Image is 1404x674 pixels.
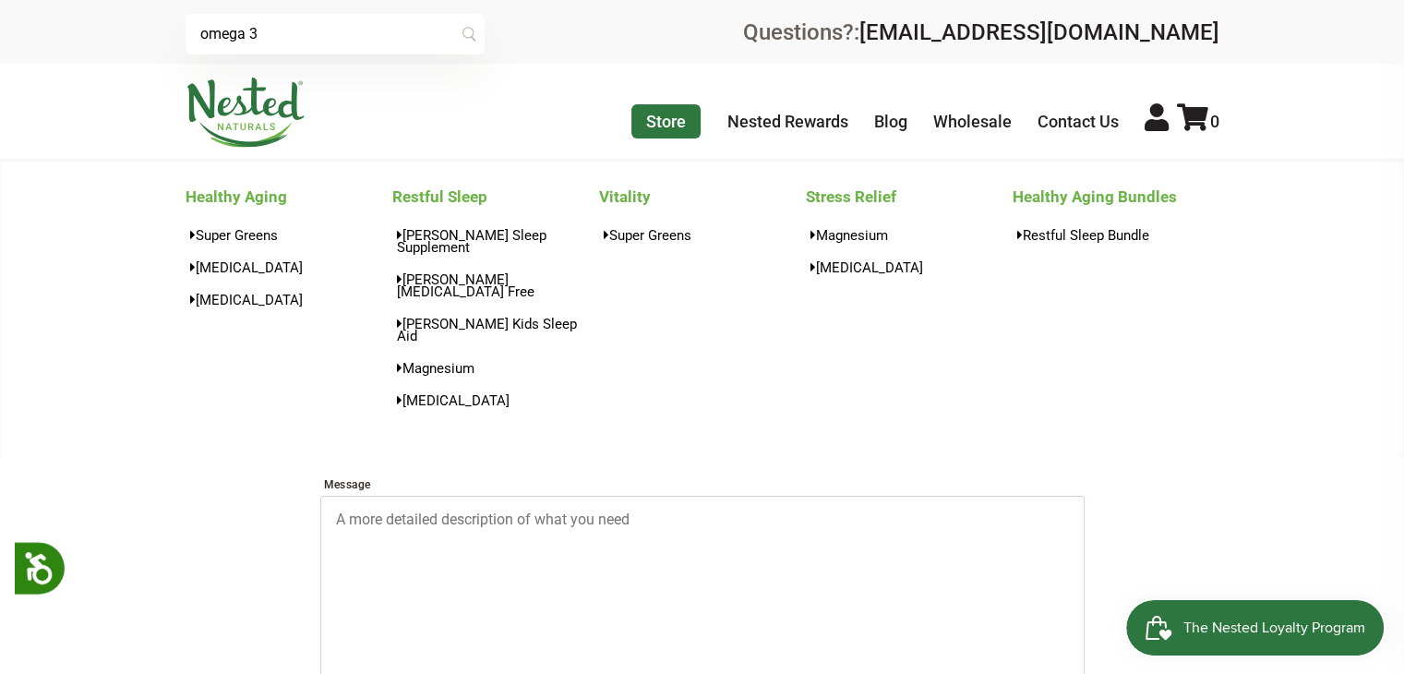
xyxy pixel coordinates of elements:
a: [PERSON_NAME][MEDICAL_DATA] Free [392,266,599,305]
a: [EMAIL_ADDRESS][DOMAIN_NAME] [859,19,1219,45]
a: 0 [1177,112,1219,131]
a: [MEDICAL_DATA] [806,254,1013,281]
a: Wholesale [933,112,1012,131]
a: Contact Us [1038,112,1119,131]
a: [MEDICAL_DATA] [186,286,392,313]
div: Questions?: [743,21,1219,43]
a: Stress Relief [806,182,1013,211]
label: Message [320,474,1085,496]
a: Restful Sleep Bundle [1013,222,1219,248]
a: [MEDICAL_DATA] [186,254,392,281]
a: Magnesium [806,222,1013,248]
a: [MEDICAL_DATA] [392,387,599,414]
a: Store [631,104,701,138]
a: Vitality [599,182,806,211]
iframe: Button to open loyalty program pop-up [1126,600,1386,656]
a: Healthy Aging Bundles [1013,182,1219,211]
a: [PERSON_NAME] Kids Sleep Aid [392,310,599,349]
a: Nested Rewards [727,112,848,131]
a: Magnesium [392,355,599,381]
a: Restful Sleep [392,182,599,211]
input: Try "Sleeping" [186,14,485,54]
a: Super Greens [186,222,392,248]
a: Blog [874,112,907,131]
span: 0 [1210,112,1219,131]
a: [PERSON_NAME] Sleep Supplement [392,222,599,260]
a: Super Greens [599,222,806,248]
a: Healthy Aging [186,182,392,211]
img: Nested Naturals [186,78,306,148]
